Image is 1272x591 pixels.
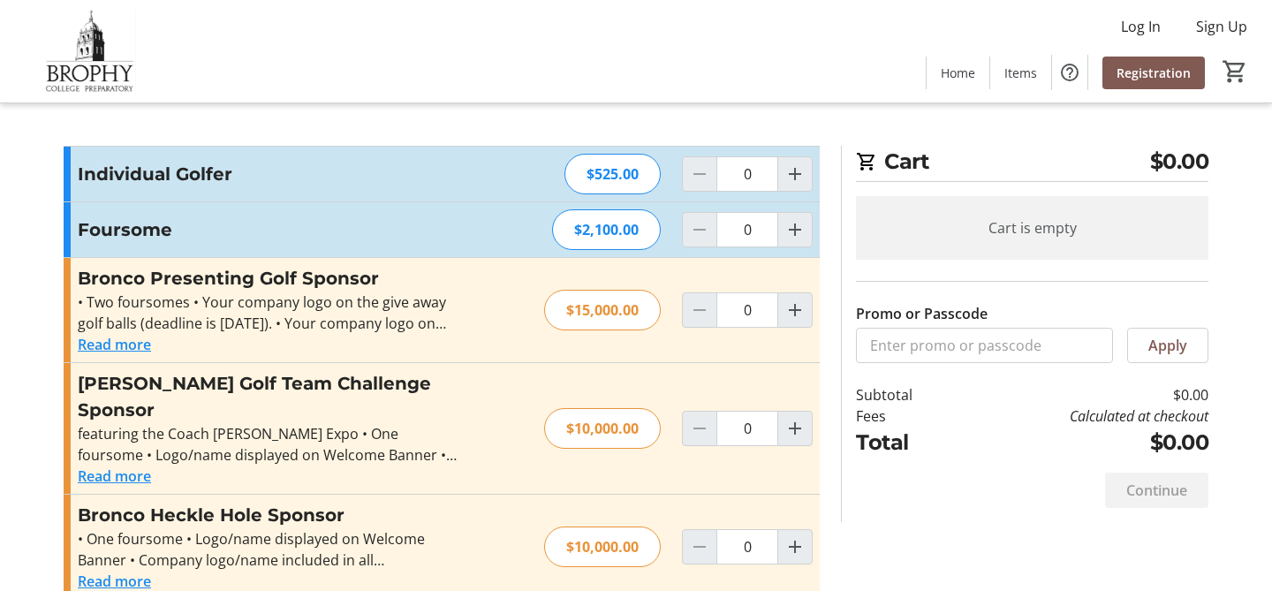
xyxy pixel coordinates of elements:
input: Bronco Presenting Golf Sponsor Quantity [716,292,778,328]
input: Foursome Quantity [716,212,778,247]
td: Calculated at checkout [958,405,1208,427]
button: Apply [1127,328,1208,363]
div: • One foursome • Logo/name displayed on Welcome Banner • Company logo/name included in all [PERSO... [78,528,464,571]
h3: Foursome [78,216,464,243]
img: Brophy College Preparatory 's Logo [11,7,168,95]
input: Bronco Heckle Hole Sponsor Quantity [716,529,778,564]
div: $525.00 [564,154,661,194]
td: Subtotal [856,384,958,405]
td: Total [856,427,958,458]
h3: [PERSON_NAME] Golf Team Challenge Sponsor [78,370,464,423]
button: Read more [78,334,151,355]
button: Help [1052,55,1087,90]
div: $2,100.00 [552,209,661,250]
input: Enter promo or passcode [856,328,1113,363]
h3: Individual Golfer [78,161,464,187]
div: • Two foursomes • Your company logo on the give away golf balls (deadline is [DATE]). • Your comp... [78,292,464,334]
div: $10,000.00 [544,408,661,449]
td: $0.00 [958,384,1208,405]
button: Cart [1219,56,1251,87]
div: $15,000.00 [544,290,661,330]
button: Increment by one [778,412,812,445]
span: Registration [1117,64,1191,82]
span: Log In [1121,16,1161,37]
div: $10,000.00 [544,527,661,567]
h2: Cart [856,146,1208,182]
div: featuring the Coach [PERSON_NAME] Expo • One foursome • Logo/name displayed on Welcome Banner • C... [78,423,464,466]
label: Promo or Passcode [856,303,988,324]
span: Sign Up [1196,16,1247,37]
span: $0.00 [1150,146,1209,178]
input: Individual Golfer Quantity [716,156,778,192]
span: Apply [1148,335,1187,356]
input: Brophy Golf Team Challenge Sponsor Quantity [716,411,778,446]
h3: Bronco Presenting Golf Sponsor [78,265,464,292]
span: Home [941,64,975,82]
a: Items [990,57,1051,89]
button: Increment by one [778,157,812,191]
a: Registration [1102,57,1205,89]
button: Increment by one [778,293,812,327]
button: Read more [78,466,151,487]
span: Items [1004,64,1037,82]
a: Home [927,57,989,89]
button: Log In [1107,12,1175,41]
h3: Bronco Heckle Hole Sponsor [78,502,464,528]
td: $0.00 [958,427,1208,458]
button: Increment by one [778,213,812,246]
td: Fees [856,405,958,427]
div: Cart is empty [856,196,1208,260]
button: Sign Up [1182,12,1261,41]
button: Increment by one [778,530,812,564]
